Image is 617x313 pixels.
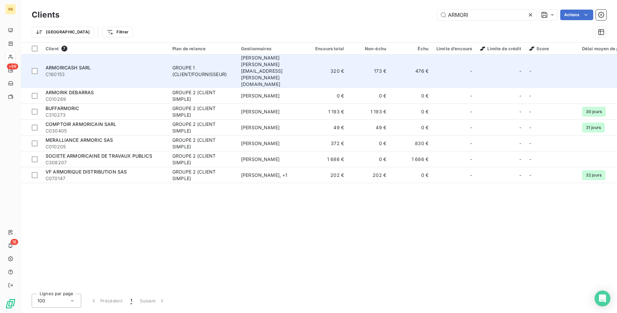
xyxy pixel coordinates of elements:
[348,88,390,104] td: 0 €
[470,156,472,163] span: -
[310,46,344,51] div: Encours total
[582,107,606,117] span: 30 jours
[241,109,280,114] span: [PERSON_NAME]
[529,46,549,51] span: Score
[394,46,428,51] div: Échu
[390,151,432,167] td: 1 686 €
[560,10,593,20] button: Actions
[172,105,233,118] div: GROUPE 2 (CLIENT SIMPLE)
[519,68,521,74] span: -
[519,108,521,115] span: -
[348,104,390,120] td: 1 193 €
[241,93,280,98] span: [PERSON_NAME]
[306,136,348,151] td: 372 €
[32,27,94,37] button: [GEOGRAPHIC_DATA]
[172,89,233,102] div: GROUPE 2 (CLIENT SIMPLE)
[352,46,386,51] div: Non-échu
[470,172,472,178] span: -
[306,55,348,88] td: 320 €
[595,291,610,306] div: Open Intercom Messenger
[32,9,59,21] h3: Clients
[46,143,164,150] span: C010205
[46,137,113,143] span: MERALLIANCE ARMORIC SAS
[390,136,432,151] td: 830 €
[348,151,390,167] td: 0 €
[46,159,164,166] span: C308207
[5,298,16,309] img: Logo LeanPay
[519,172,521,178] span: -
[436,46,472,51] div: Limite d’encours
[130,297,132,304] span: 1
[46,175,164,182] span: C070147
[470,68,472,74] span: -
[136,294,169,308] button: Suivant
[529,93,531,98] span: -
[529,140,531,146] span: -
[7,63,18,69] span: +99
[46,112,164,118] span: C310273
[470,93,472,99] span: -
[46,65,91,70] span: ARMORICASH SARL
[5,4,16,15] div: RB
[306,104,348,120] td: 1 193 €
[172,169,233,182] div: GROUPE 2 (CLIENT SIMPLE)
[46,128,164,134] span: C030405
[529,68,531,74] span: -
[46,96,164,102] span: C010289
[529,172,531,178] span: -
[519,93,521,99] span: -
[480,46,521,51] span: Limite de crédit
[390,120,432,136] td: 0 €
[172,153,233,166] div: GROUPE 2 (CLIENT SIMPLE)
[470,124,472,131] span: -
[348,136,390,151] td: 0 €
[529,109,531,114] span: -
[5,65,16,75] a: +99
[172,46,233,51] div: Plan de relance
[470,108,472,115] span: -
[582,170,605,180] span: 32 jours
[102,27,133,37] button: Filtrer
[390,55,432,88] td: 476 €
[306,167,348,183] td: 202 €
[348,120,390,136] td: 49 €
[390,167,432,183] td: 0 €
[46,71,164,78] span: C160153
[390,104,432,120] td: 0 €
[241,172,302,178] div: [PERSON_NAME] , + 1
[46,46,59,51] span: Client
[46,121,117,127] span: COMPTOIR ARMORICAIN SARL
[46,90,94,95] span: ARMORIK DEBARRAS
[241,156,280,162] span: [PERSON_NAME]
[348,167,390,183] td: 202 €
[241,46,302,51] div: Gestionnaires
[437,10,536,20] input: Rechercher
[172,64,233,78] div: GROUPE 1 (CLIENT/FOURNISSEUR)
[61,46,67,52] span: 7
[46,153,152,159] span: SOCIETE ARMORICAINE DE TRAVAUX PUBLICS
[126,294,136,308] button: 1
[241,140,280,146] span: [PERSON_NAME]
[582,123,605,133] span: 31 jours
[519,124,521,131] span: -
[390,88,432,104] td: 0 €
[519,140,521,147] span: -
[529,156,531,162] span: -
[172,121,233,134] div: GROUPE 2 (CLIENT SIMPLE)
[241,125,280,130] span: [PERSON_NAME]
[172,137,233,150] div: GROUPE 2 (CLIENT SIMPLE)
[86,294,126,308] button: Précédent
[306,88,348,104] td: 0 €
[306,151,348,167] td: 1 686 €
[529,125,531,130] span: -
[37,297,45,304] span: 100
[46,169,127,175] span: VF ARMORIQUE DISTRIBUTION SAS
[519,156,521,163] span: -
[348,55,390,88] td: 173 €
[241,55,283,87] span: [PERSON_NAME] [PERSON_NAME][EMAIL_ADDRESS][PERSON_NAME][DOMAIN_NAME]
[470,140,472,147] span: -
[46,105,79,111] span: BUFFARMORIC
[306,120,348,136] td: 49 €
[11,239,18,245] span: 16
